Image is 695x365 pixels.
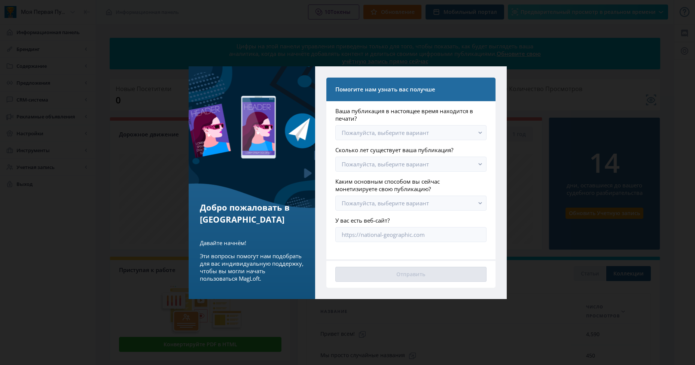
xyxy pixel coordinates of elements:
ya-tr-span: Давайте начнём! [200,239,246,247]
ya-tr-span: Отправить [396,271,425,277]
ya-tr-span: Добро пожаловать в [GEOGRAPHIC_DATA] [200,202,290,225]
ya-tr-span: У вас есть веб-сайт? [335,217,390,224]
ya-tr-span: Каким основным способом вы сейчас монетизируете свою публикацию? [335,178,480,193]
button: Отправить [335,267,486,282]
ya-tr-span: Пожалуйста, выберите вариант [342,129,429,136]
button: Пожалуйста, выберите вариант [335,157,486,172]
ya-tr-span: Эти вопросы помогут нам подобрать для вас индивидуальную поддержку, чтобы вы могли начать пользов... [200,252,304,282]
ya-tr-span: Помогите нам узнать вас получше [335,84,435,95]
ya-tr-span: Пожалуйста, выберите вариант [342,199,429,207]
input: https://national-geographic.com [335,227,486,242]
button: Пожалуйста, выберите вариант [335,196,486,211]
ya-tr-span: Ваша публикация в настоящее время находится в печати? [335,107,480,122]
ya-tr-span: Пожалуйста, выберите вариант [342,160,429,168]
button: Пожалуйста, выберите вариант [335,125,486,140]
ya-tr-span: Сколько лет существует ваша публикация? [335,146,453,154]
